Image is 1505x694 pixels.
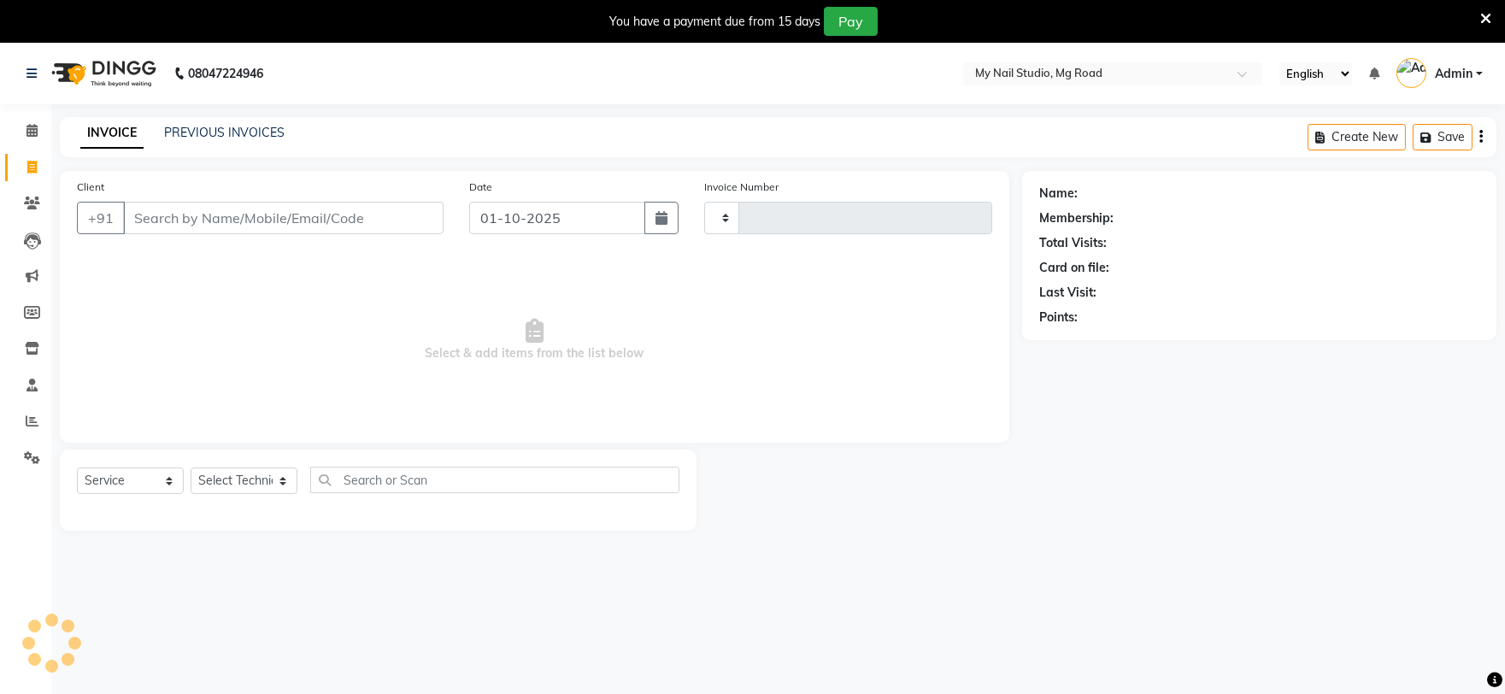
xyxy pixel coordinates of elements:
[704,179,779,195] label: Invoice Number
[77,202,125,234] button: +91
[44,50,161,97] img: logo
[164,125,285,140] a: PREVIOUS INVOICES
[77,255,992,426] span: Select & add items from the list below
[1039,284,1096,302] div: Last Visit:
[1435,65,1473,83] span: Admin
[123,202,444,234] input: Search by Name/Mobile/Email/Code
[469,179,492,195] label: Date
[1396,58,1426,88] img: Admin
[1308,124,1406,150] button: Create New
[1039,185,1078,203] div: Name:
[824,7,878,36] button: Pay
[1413,124,1473,150] button: Save
[1039,234,1107,252] div: Total Visits:
[188,50,263,97] b: 08047224946
[80,118,144,149] a: INVOICE
[1039,259,1109,277] div: Card on file:
[77,179,104,195] label: Client
[310,467,679,493] input: Search or Scan
[1039,309,1078,326] div: Points:
[1039,209,1114,227] div: Membership:
[609,13,820,31] div: You have a payment due from 15 days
